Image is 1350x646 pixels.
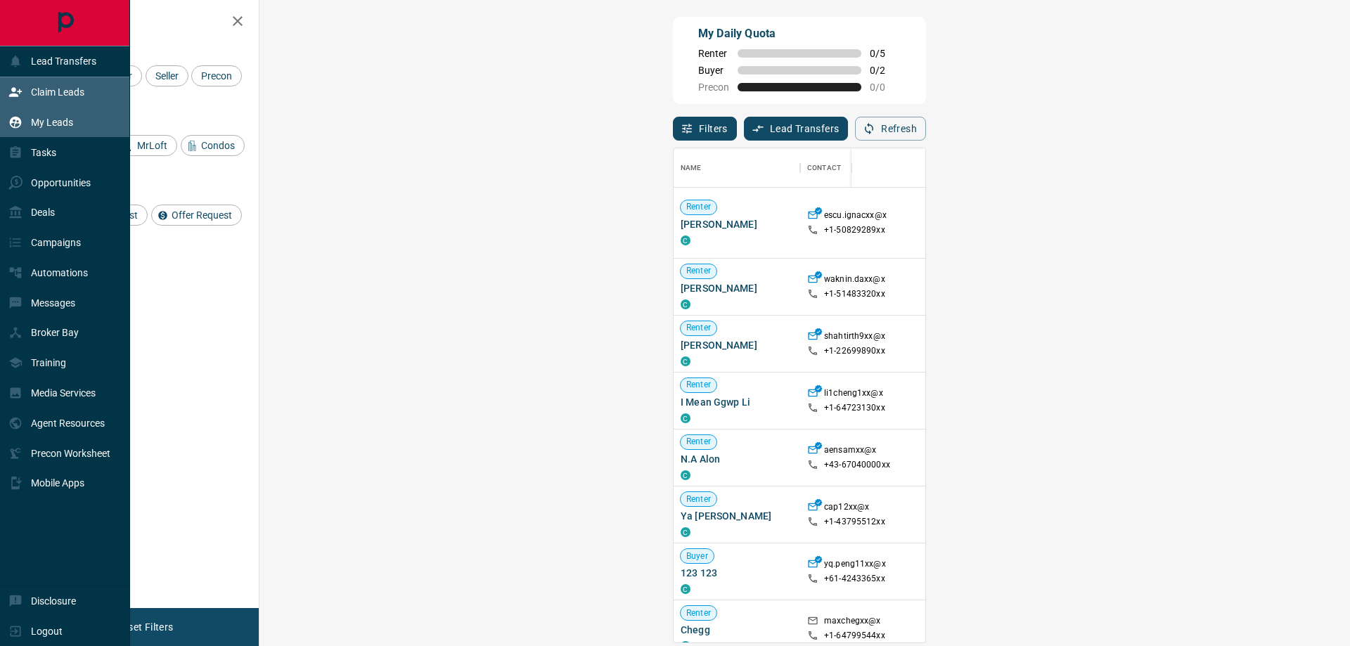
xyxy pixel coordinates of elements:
[681,607,716,619] span: Renter
[132,140,172,151] span: MrLoft
[824,573,885,585] p: +61- 4243365xx
[681,201,716,213] span: Renter
[824,209,887,224] p: escu.ignacxx@x
[681,299,690,309] div: condos.ca
[167,209,237,221] span: Offer Request
[870,65,901,76] span: 0 / 2
[681,452,793,466] span: N.A Alon
[681,493,716,505] span: Renter
[681,265,716,277] span: Renter
[681,395,793,409] span: I Mean Ggwp Li
[824,444,876,459] p: aensamxx@x
[698,82,729,93] span: Precon
[681,470,690,480] div: condos.ca
[681,235,690,245] div: condos.ca
[681,338,793,352] span: [PERSON_NAME]
[181,135,245,156] div: Condos
[681,281,793,295] span: [PERSON_NAME]
[824,558,886,573] p: yq.peng11xx@x
[681,550,714,562] span: Buyer
[824,459,890,471] p: +43- 67040000xx
[681,379,716,391] span: Renter
[824,330,885,345] p: shahtirth9xx@x
[673,117,737,141] button: Filters
[674,148,800,188] div: Name
[146,65,188,86] div: Seller
[824,288,885,300] p: +1- 51483320xx
[191,65,242,86] div: Precon
[150,70,184,82] span: Seller
[681,623,793,637] span: Chegg
[824,501,869,516] p: cap12xx@x
[45,14,245,31] h2: Filters
[196,70,237,82] span: Precon
[744,117,849,141] button: Lead Transfers
[824,345,885,357] p: +1- 22699890xx
[698,65,729,76] span: Buyer
[151,205,242,226] div: Offer Request
[681,509,793,523] span: Ya [PERSON_NAME]
[824,516,885,528] p: +1- 43795512xx
[698,25,901,42] p: My Daily Quota
[681,356,690,366] div: condos.ca
[824,224,885,236] p: +1- 50829289xx
[824,630,885,642] p: +1- 64799544xx
[824,402,885,414] p: +1- 64723130xx
[117,135,177,156] div: MrLoft
[681,217,793,231] span: [PERSON_NAME]
[681,148,702,188] div: Name
[107,615,182,639] button: Reset Filters
[870,82,901,93] span: 0 / 0
[870,48,901,59] span: 0 / 5
[698,48,729,59] span: Renter
[681,527,690,537] div: condos.ca
[824,387,883,402] p: li1cheng1xx@x
[824,615,880,630] p: maxchegxx@x
[681,413,690,423] div: condos.ca
[681,566,793,580] span: 123 123
[681,584,690,594] div: condos.ca
[855,117,926,141] button: Refresh
[196,140,240,151] span: Condos
[807,148,841,188] div: Contact
[681,436,716,448] span: Renter
[681,322,716,334] span: Renter
[824,273,885,288] p: waknin.daxx@x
